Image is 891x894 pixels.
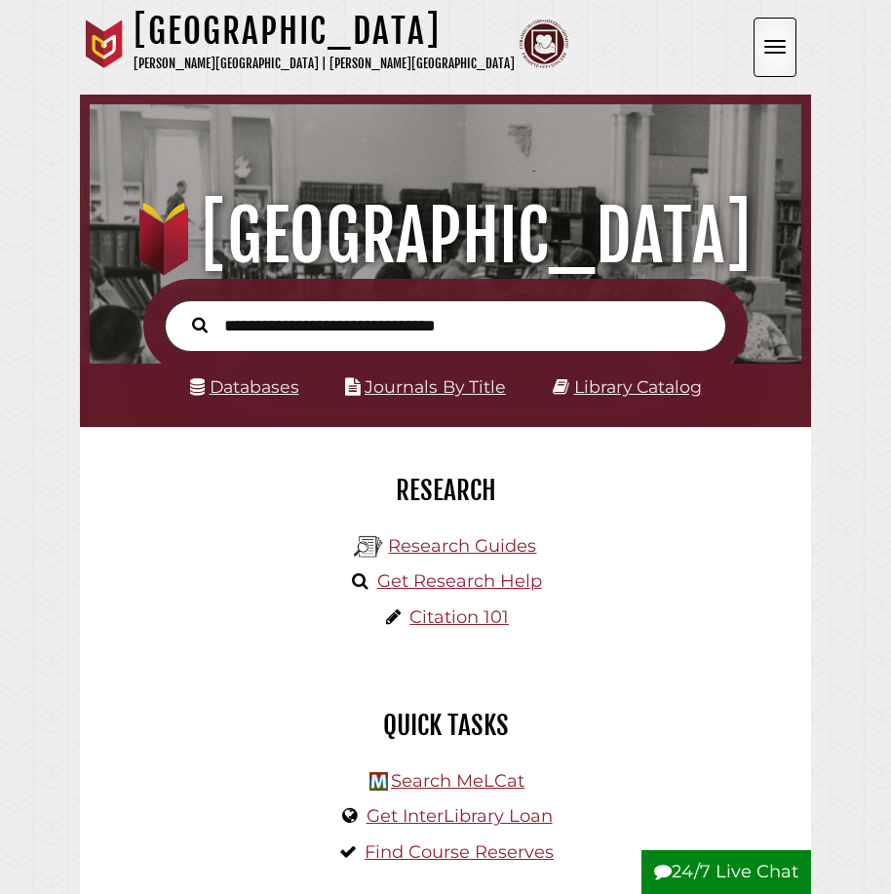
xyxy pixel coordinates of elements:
a: Journals By Title [365,376,506,397]
a: Find Course Reserves [365,841,554,863]
img: Calvin University [80,19,129,68]
a: Library Catalog [574,376,702,397]
img: Calvin Theological Seminary [520,19,568,68]
a: Citation 101 [409,606,509,628]
i: Search [192,317,208,334]
a: Databases [190,376,299,397]
img: Hekman Library Logo [354,532,383,562]
a: Get InterLibrary Loan [367,805,553,827]
h1: [GEOGRAPHIC_DATA] [103,193,789,279]
p: [PERSON_NAME][GEOGRAPHIC_DATA] | [PERSON_NAME][GEOGRAPHIC_DATA] [134,53,515,75]
button: Open the menu [754,18,796,77]
a: Search MeLCat [391,770,524,792]
img: Hekman Library Logo [369,772,388,791]
h2: Quick Tasks [95,709,796,742]
h1: [GEOGRAPHIC_DATA] [134,10,515,53]
button: Search [182,312,217,336]
a: Get Research Help [377,570,542,592]
h2: Research [95,474,796,507]
a: Research Guides [388,535,536,557]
